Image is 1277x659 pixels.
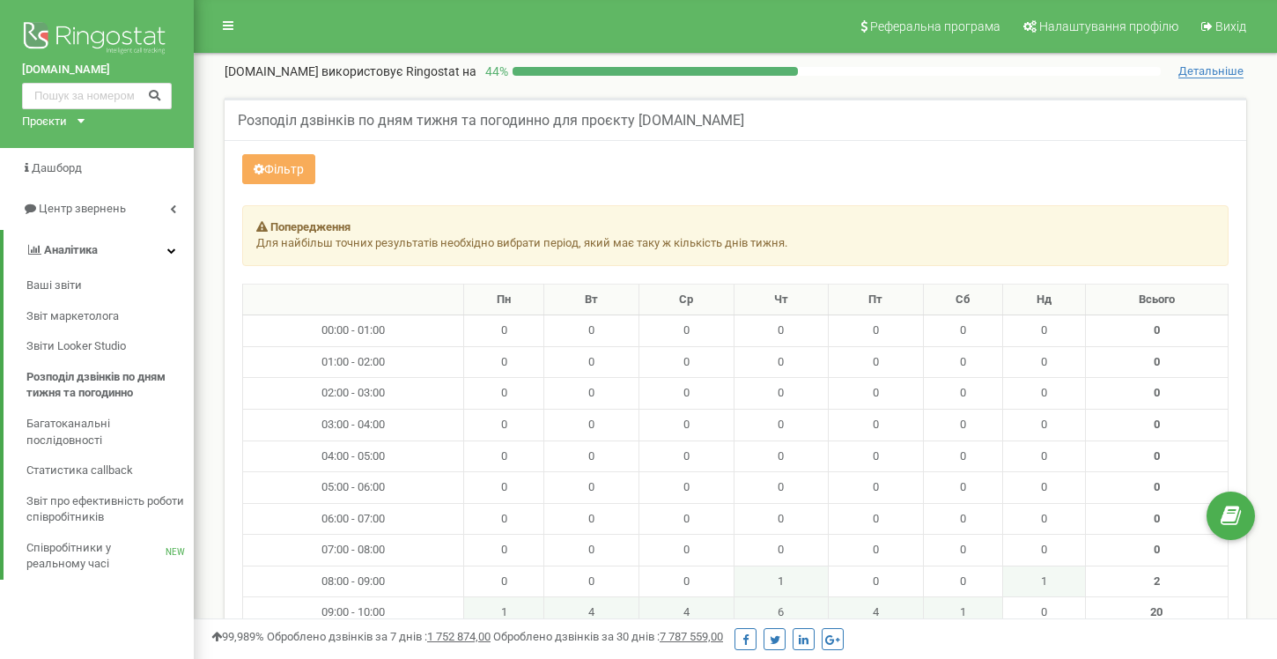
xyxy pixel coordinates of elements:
[638,409,734,441] td: 0
[463,378,544,410] td: 0
[26,409,194,455] a: Багатоканальні послідовності
[243,597,464,629] td: 09:00 - 10:00
[243,441,464,472] td: 04:00 - 05:00
[321,64,476,78] span: використовує Ringostat на
[638,566,734,597] td: 0
[243,535,464,566] td: 07:00 - 08:00
[1002,284,1085,315] th: Нд
[463,284,544,315] th: Пн
[829,535,924,566] td: 0
[638,315,734,347] td: 0
[1154,574,1160,588] strong: 2
[225,63,476,80] p: [DOMAIN_NAME]
[267,630,491,643] span: Оброблено дзвінків за 7 днів :
[638,441,734,472] td: 0
[923,597,1002,629] td: 1
[923,441,1002,472] td: 0
[1154,386,1160,399] strong: 0
[923,535,1002,566] td: 0
[26,455,194,486] a: Статистика callback
[427,630,491,643] u: 1 752 874,00
[243,409,464,441] td: 03:00 - 04:00
[243,315,464,347] td: 00:00 - 01:00
[638,284,734,315] th: Ср
[463,503,544,535] td: 0
[638,597,734,629] td: 4
[22,83,172,109] input: Пошук за номером
[243,566,464,597] td: 08:00 - 09:00
[32,161,82,174] span: Дашборд
[1154,323,1160,337] strong: 0
[238,113,744,129] h5: Розподіл дзвінків по дням тижня та погодинно для проєкту [DOMAIN_NAME]
[1002,441,1085,472] td: 0
[734,315,829,347] td: 0
[923,284,1002,315] th: Сб
[638,346,734,378] td: 0
[463,566,544,597] td: 0
[544,566,639,597] td: 0
[734,378,829,410] td: 0
[463,535,544,566] td: 0
[734,409,829,441] td: 0
[493,630,723,643] span: Оброблено дзвінків за 30 днів :
[638,472,734,504] td: 0
[243,503,464,535] td: 06:00 - 07:00
[463,441,544,472] td: 0
[1215,19,1246,33] span: Вихід
[829,346,924,378] td: 0
[26,338,126,355] span: Звіти Looker Studio
[44,243,98,256] span: Аналiтика
[1002,503,1085,535] td: 0
[26,362,194,409] a: Розподіл дзвінків по дням тижня та погодинно
[734,441,829,472] td: 0
[463,409,544,441] td: 0
[923,315,1002,347] td: 0
[22,114,67,130] div: Проєкти
[270,220,351,233] strong: Попередження
[4,230,194,271] a: Аналiтика
[1154,418,1160,431] strong: 0
[463,315,544,347] td: 0
[923,566,1002,597] td: 0
[870,19,1000,33] span: Реферальна програма
[1150,605,1163,618] strong: 20
[1154,480,1160,493] strong: 0
[1178,64,1244,78] span: Детальніше
[734,503,829,535] td: 0
[463,472,544,504] td: 0
[1154,512,1160,525] strong: 0
[256,235,1214,252] p: Для найбільш точних результатів необхідно вибрати період, який має таку ж кількість днів тижня.
[1154,355,1160,368] strong: 0
[829,566,924,597] td: 0
[26,278,82,294] span: Ваші звіти
[829,597,924,629] td: 4
[1154,543,1160,556] strong: 0
[734,535,829,566] td: 0
[242,154,315,184] button: Фільтр
[26,540,166,573] span: Співробітники у реальному часі
[22,62,172,78] a: [DOMAIN_NAME]
[1002,472,1085,504] td: 0
[829,378,924,410] td: 0
[734,346,829,378] td: 0
[1002,315,1085,347] td: 0
[1002,535,1085,566] td: 0
[26,308,119,325] span: Звіт маркетолога
[544,409,639,441] td: 0
[829,441,924,472] td: 0
[1002,346,1085,378] td: 0
[544,597,639,629] td: 4
[243,472,464,504] td: 05:00 - 06:00
[243,378,464,410] td: 02:00 - 03:00
[476,63,513,80] p: 44 %
[660,630,723,643] u: 7 787 559,00
[829,503,924,535] td: 0
[734,284,829,315] th: Чт
[923,378,1002,410] td: 0
[463,346,544,378] td: 0
[544,441,639,472] td: 0
[463,597,544,629] td: 1
[544,315,639,347] td: 0
[923,346,1002,378] td: 0
[734,472,829,504] td: 0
